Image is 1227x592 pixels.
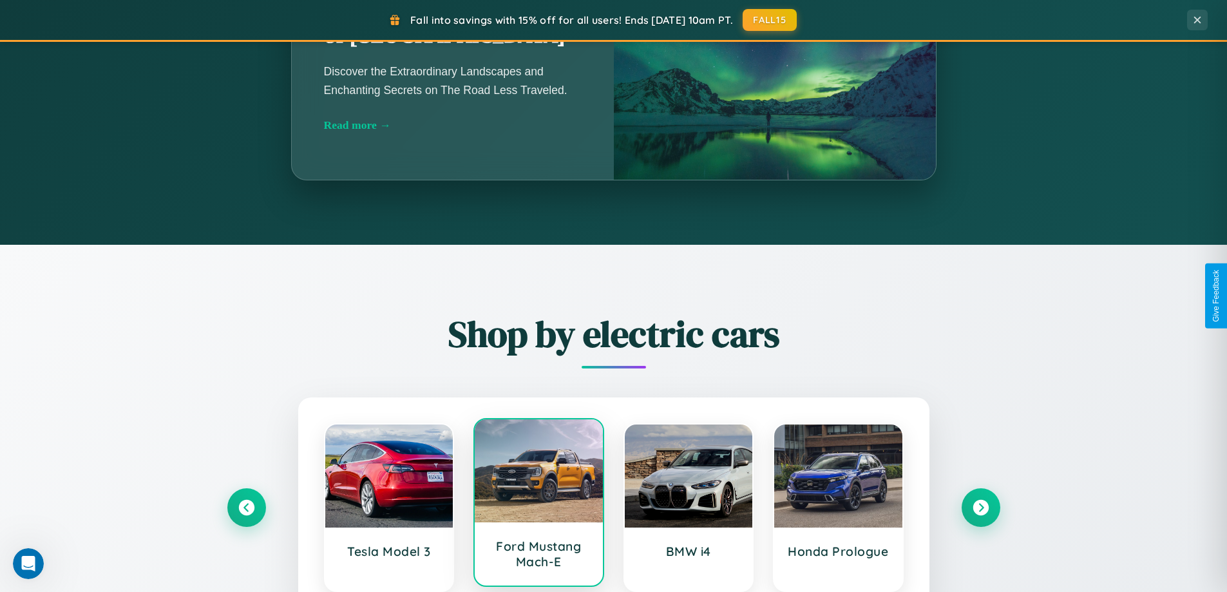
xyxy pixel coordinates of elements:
[1212,270,1221,322] div: Give Feedback
[638,544,740,559] h3: BMW i4
[488,539,590,569] h3: Ford Mustang Mach-E
[338,544,441,559] h3: Tesla Model 3
[227,309,1000,359] h2: Shop by electric cars
[13,548,44,579] iframe: Intercom live chat
[743,9,797,31] button: FALL15
[410,14,733,26] span: Fall into savings with 15% off for all users! Ends [DATE] 10am PT.
[787,544,889,559] h3: Honda Prologue
[324,62,582,99] p: Discover the Extraordinary Landscapes and Enchanting Secrets on The Road Less Traveled.
[324,119,582,132] div: Read more →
